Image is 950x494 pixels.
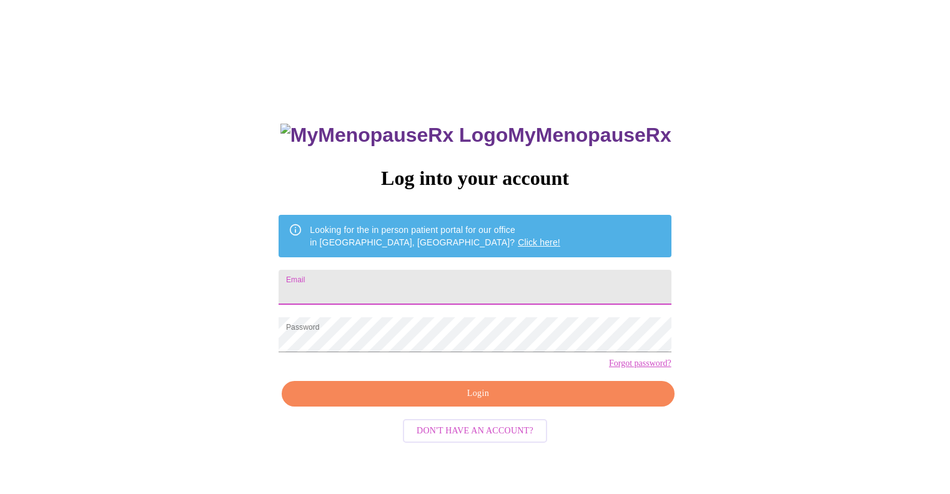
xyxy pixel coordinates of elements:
[403,419,547,443] button: Don't have an account?
[282,381,674,407] button: Login
[296,386,660,402] span: Login
[609,358,671,368] a: Forgot password?
[280,124,508,147] img: MyMenopauseRx Logo
[417,423,533,439] span: Don't have an account?
[518,237,560,247] a: Click here!
[310,219,560,254] div: Looking for the in person patient portal for our office in [GEOGRAPHIC_DATA], [GEOGRAPHIC_DATA]?
[280,124,671,147] h3: MyMenopauseRx
[400,425,550,435] a: Don't have an account?
[279,167,671,190] h3: Log into your account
